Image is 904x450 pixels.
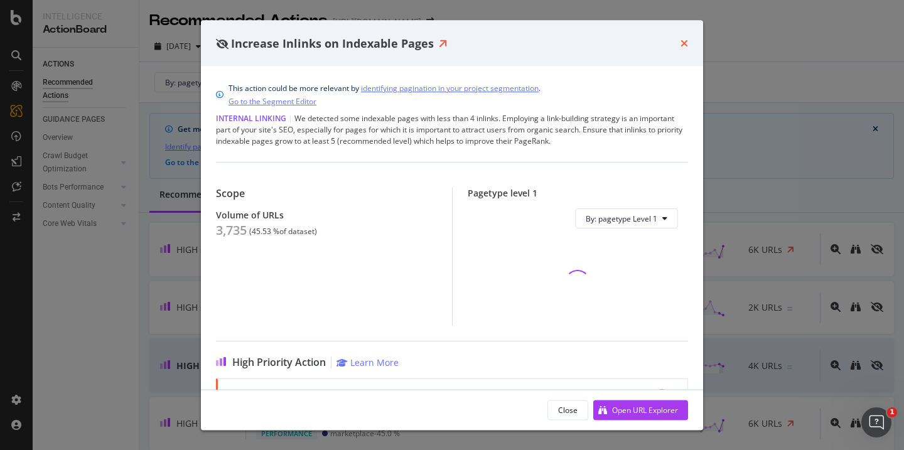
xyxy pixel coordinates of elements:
[231,35,434,50] span: Increase Inlinks on Indexable Pages
[575,208,678,228] button: By: pagetype Level 1
[216,113,286,124] span: Internal Linking
[216,82,688,108] div: info banner
[216,210,437,220] div: Volume of URLs
[249,227,317,236] div: ( 45.53 % of dataset )
[216,38,229,48] div: eye-slash
[593,400,688,420] button: Open URL Explorer
[350,356,399,368] div: Learn More
[336,356,399,368] a: Learn More
[612,404,678,415] div: Open URL Explorer
[558,404,578,415] div: Close
[361,82,539,95] a: identifying pagination in your project segmentation
[216,188,437,200] div: Scope
[586,213,657,223] span: By: pagetype Level 1
[468,188,689,198] div: Pagetype level 1
[681,35,688,51] div: times
[229,95,316,108] a: Go to the Segment Editor
[547,400,588,420] button: Close
[861,407,891,437] iframe: Intercom live chat
[229,82,541,108] div: This action could be more relevant by .
[288,113,293,124] span: |
[201,20,703,430] div: modal
[216,113,688,147] div: We detected some indexable pages with less than 4 inlinks. Employing a link-building strategy is ...
[887,407,897,417] span: 1
[216,223,247,238] div: 3,735
[232,356,326,368] span: High Priority Action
